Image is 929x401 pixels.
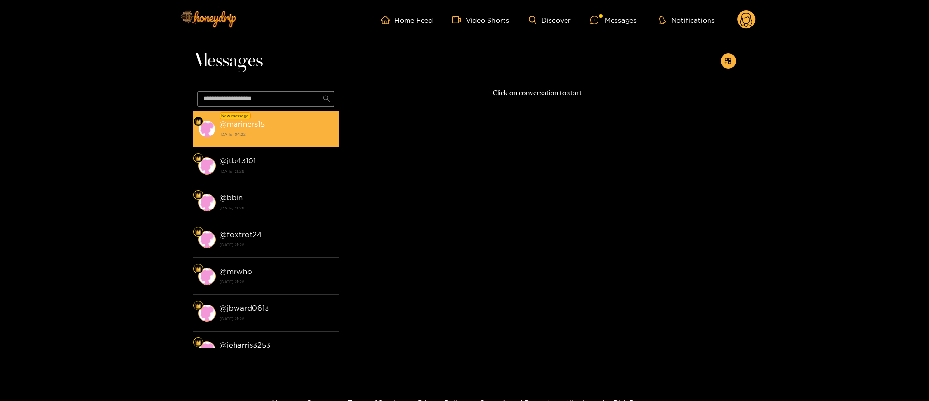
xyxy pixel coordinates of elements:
[220,341,270,349] strong: @ jeharris3253
[323,95,330,103] span: search
[198,231,216,248] img: conversation
[381,16,394,24] span: home
[198,120,216,138] img: conversation
[724,57,732,65] span: appstore-add
[319,91,334,107] button: search
[220,112,251,119] div: New message
[195,192,201,198] img: Fan Level
[452,16,509,24] a: Video Shorts
[198,268,216,285] img: conversation
[195,119,201,125] img: Fan Level
[220,204,334,212] strong: [DATE] 21:26
[220,167,334,176] strong: [DATE] 21:26
[195,229,201,235] img: Fan Level
[220,230,262,239] strong: @ foxtrot24
[590,15,637,26] div: Messages
[198,194,216,211] img: conversation
[220,120,265,128] strong: @ mariners15
[220,314,334,323] strong: [DATE] 21:26
[220,157,256,165] strong: @ jtb43101
[220,130,334,139] strong: [DATE] 04:22
[220,304,269,312] strong: @ jbward0613
[381,16,433,24] a: Home Feed
[529,16,571,24] a: Discover
[220,267,252,275] strong: @ mrwho
[198,305,216,322] img: conversation
[220,193,243,202] strong: @ bbin
[195,303,201,309] img: Fan Level
[721,53,736,69] button: appstore-add
[195,156,201,161] img: Fan Level
[220,241,334,249] strong: [DATE] 21:26
[452,16,466,24] span: video-camera
[656,15,718,25] button: Notifications
[220,277,334,286] strong: [DATE] 21:26
[195,340,201,346] img: Fan Level
[195,266,201,272] img: Fan Level
[339,87,736,98] p: Click on conversation to start
[193,49,263,73] span: Messages
[198,157,216,175] img: conversation
[198,341,216,359] img: conversation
